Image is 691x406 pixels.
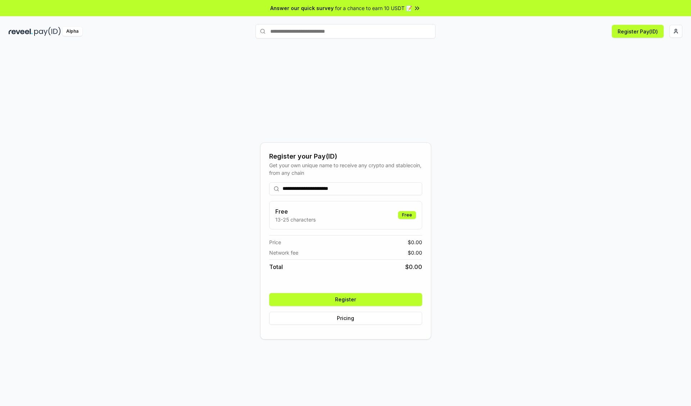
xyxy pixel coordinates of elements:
[9,27,33,36] img: reveel_dark
[408,249,422,256] span: $ 0.00
[275,216,316,223] p: 13-25 characters
[612,25,664,38] button: Register Pay(ID)
[269,263,283,271] span: Total
[34,27,61,36] img: pay_id
[269,312,422,325] button: Pricing
[269,161,422,177] div: Get your own unique name to receive any crypto and stablecoin, from any chain
[269,293,422,306] button: Register
[335,4,412,12] span: for a chance to earn 10 USDT 📝
[62,27,82,36] div: Alpha
[398,211,416,219] div: Free
[269,249,298,256] span: Network fee
[269,151,422,161] div: Register your Pay(ID)
[408,238,422,246] span: $ 0.00
[275,207,316,216] h3: Free
[405,263,422,271] span: $ 0.00
[269,238,281,246] span: Price
[270,4,334,12] span: Answer our quick survey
